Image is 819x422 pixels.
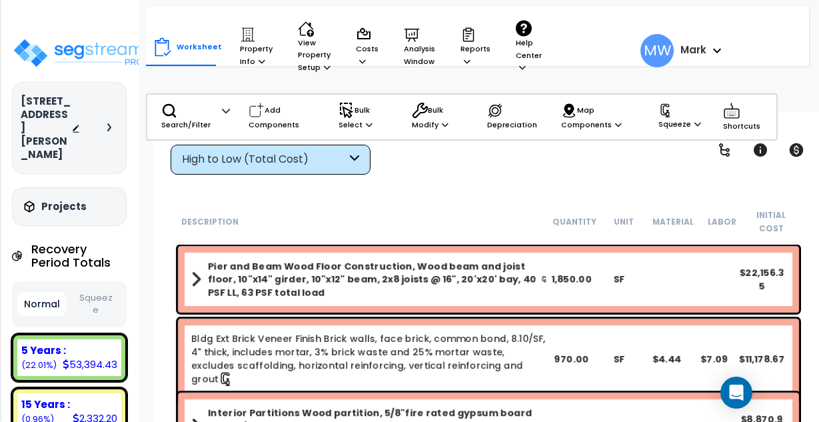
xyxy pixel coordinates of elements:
[552,217,596,227] small: Quantity
[596,273,643,286] div: SF
[177,41,222,53] p: Worksheet
[249,103,320,131] p: Add Components
[161,103,214,131] p: Search/Filter
[596,353,643,366] div: SF
[756,210,786,234] small: Initial Cost
[182,152,347,167] div: High to Low (Total Cost)
[240,27,273,67] p: Property Info
[738,266,786,293] div: $22,156.35
[690,353,738,366] div: $7.09
[31,243,127,269] h4: Recovery Period Totals
[720,377,752,409] div: Open Intercom Messenger
[191,332,548,387] a: Individual Item
[191,259,548,299] a: Assembly Title
[63,357,117,371] div: 53,394.43
[412,103,468,131] p: Bulk Modify
[12,37,147,69] img: logo_pro_r.png
[738,353,786,366] div: $11,178.67
[640,34,674,67] span: MW
[298,21,331,74] p: View Property Setup
[708,217,736,227] small: Labor
[460,27,490,67] p: Reports
[561,103,640,131] p: Map Components
[404,27,435,67] p: Analysis Window
[548,273,595,286] div: 1,850.00
[516,20,542,74] p: Help Center
[21,95,71,161] h3: [STREET_ADDRESS][PERSON_NAME]
[716,95,776,139] div: Shortcuts
[241,96,327,138] div: Add Components
[680,43,706,57] b: Mark
[21,397,70,411] b: 15 Years :
[21,359,57,371] small: (22.01%)
[21,343,66,357] b: 5 Years :
[17,292,67,316] button: Normal
[208,259,541,299] b: Pier and Beam Wood Floor Construction, Wood beam and joist floor, 10"x14" girder, 10"x12" beam, 2...
[181,217,239,227] small: Description
[480,96,550,138] div: Depreciation
[70,287,122,322] button: Squeeze
[356,27,379,67] p: Costs
[643,353,690,366] div: $4.44
[614,217,634,227] small: Unit
[658,103,704,131] p: Squeeze
[548,353,595,366] div: 970.00
[339,103,393,131] p: Bulk Select
[487,103,542,131] p: Depreciation
[41,200,87,213] h3: Projects
[652,217,694,227] small: Material
[723,101,769,133] p: Shortcuts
